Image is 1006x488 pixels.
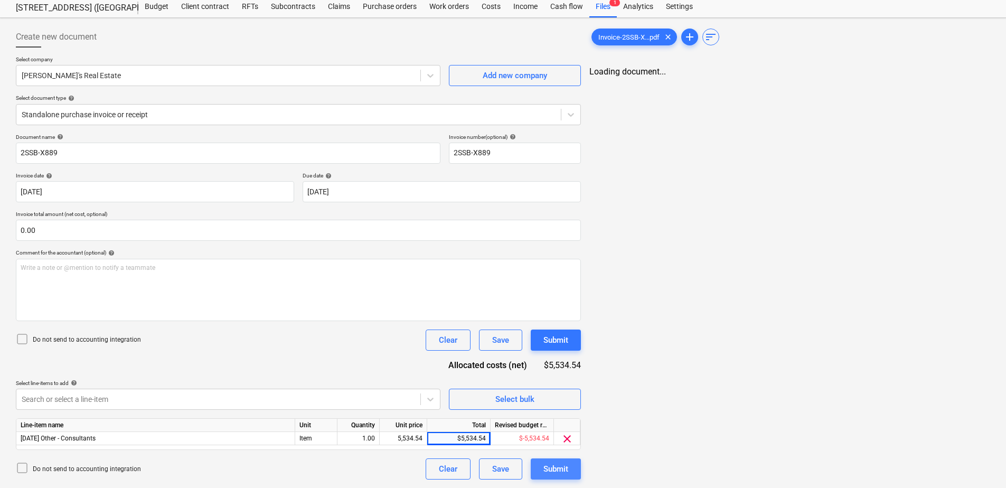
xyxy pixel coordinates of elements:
span: help [66,95,74,101]
div: Line-item name [16,419,295,432]
span: Invoice-2SSB-X...pdf [592,33,666,41]
input: Document name [16,143,440,164]
div: Save [492,462,509,476]
div: Select line-items to add [16,380,440,387]
div: Select document type [16,95,581,101]
span: clear [561,433,573,445]
div: Invoice date [16,172,294,179]
button: Select bulk [449,389,581,410]
span: help [55,134,63,140]
div: 5,534.54 [384,432,422,445]
div: Select bulk [495,392,534,406]
div: $-5,534.54 [491,432,554,445]
div: Quantity [337,419,380,432]
div: Revised budget remaining [491,419,554,432]
div: [STREET_ADDRESS] ([GEOGRAPHIC_DATA] - House Build) [16,3,126,14]
div: Unit price [380,419,427,432]
div: Clear [439,333,457,347]
span: help [44,173,52,179]
div: Submit [543,333,568,347]
p: Select company [16,56,440,65]
div: Clear [439,462,457,476]
div: Add new company [483,69,547,82]
button: Save [479,330,522,351]
button: Submit [531,330,581,351]
div: Submit [543,462,568,476]
button: Submit [531,458,581,480]
span: 1.1.99 Other - Consultants [21,435,96,442]
div: Item [295,432,337,445]
div: Invoice number (optional) [449,134,581,140]
p: Do not send to accounting integration [33,335,141,344]
button: Clear [426,330,471,351]
p: Invoice total amount (net cost, optional) [16,211,581,220]
div: Invoice-2SSB-X...pdf [591,29,677,45]
div: Document name [16,134,440,140]
input: Invoice date not specified [16,181,294,202]
input: Invoice number [449,143,581,164]
span: help [106,250,115,256]
div: Allocated costs (net) [440,359,544,371]
span: help [323,173,332,179]
span: Create new document [16,31,97,43]
p: Do not send to accounting integration [33,465,141,474]
span: sort [704,31,717,43]
div: Loading document... [589,67,990,77]
button: Clear [426,458,471,480]
span: clear [662,31,674,43]
div: Comment for the accountant (optional) [16,249,581,256]
input: Invoice total amount (net cost, optional) [16,220,581,241]
button: Add new company [449,65,581,86]
iframe: Chat Widget [953,437,1006,488]
div: Total [427,419,491,432]
span: help [69,380,77,386]
span: help [507,134,516,140]
div: $5,534.54 [544,359,581,371]
input: Due date not specified [303,181,581,202]
div: $5,534.54 [427,432,491,445]
div: Unit [295,419,337,432]
div: Save [492,333,509,347]
span: add [683,31,696,43]
button: Save [479,458,522,480]
div: Due date [303,172,581,179]
div: 1.00 [342,432,375,445]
